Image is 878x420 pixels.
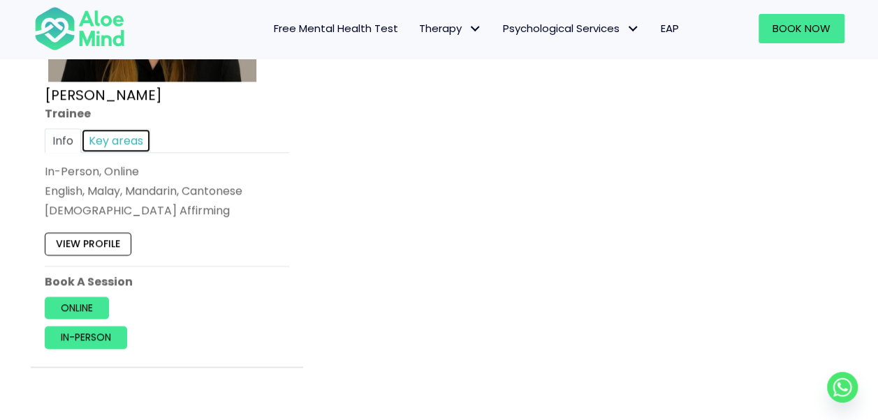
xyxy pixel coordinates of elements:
a: Key areas [81,128,151,153]
p: Book A Session [45,273,289,290]
span: Psychological Services [503,21,640,36]
a: Info [45,128,81,153]
a: [PERSON_NAME] [45,85,162,105]
nav: Menu [143,14,689,43]
span: Therapy [419,21,482,36]
a: Whatsapp [827,372,858,403]
a: EAP [650,14,689,43]
div: In-Person, Online [45,163,289,179]
a: TherapyTherapy: submenu [409,14,492,43]
a: View profile [45,233,131,255]
a: In-person [45,327,127,349]
span: Therapy: submenu [465,19,485,39]
p: English, Malay, Mandarin, Cantonese [45,183,289,199]
a: Online [45,297,109,319]
span: Book Now [773,21,831,36]
div: Trainee [45,105,289,121]
span: EAP [661,21,679,36]
a: Psychological ServicesPsychological Services: submenu [492,14,650,43]
img: Aloe mind Logo [34,6,125,52]
span: Psychological Services: submenu [623,19,643,39]
a: Free Mental Health Test [263,14,409,43]
div: [DEMOGRAPHIC_DATA] Affirming [45,203,289,219]
span: Free Mental Health Test [274,21,398,36]
a: Book Now [759,14,844,43]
